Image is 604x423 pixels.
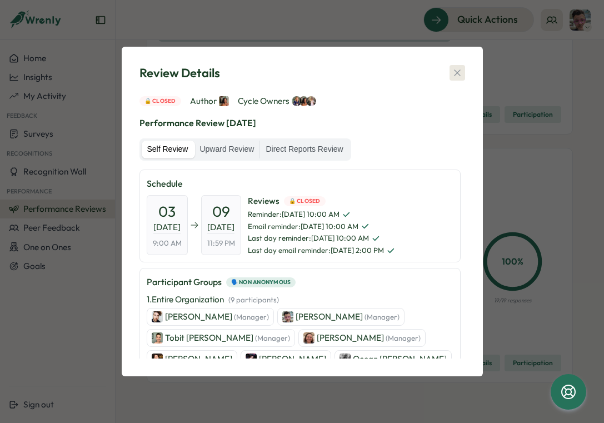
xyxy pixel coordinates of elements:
[165,311,269,323] p: [PERSON_NAME]
[238,95,316,107] span: Cycle Owners
[299,96,309,106] img: Viveca Riley
[306,96,316,106] img: Hannah Saunders
[277,308,405,326] a: Chris Forlano[PERSON_NAME] (Manager)
[298,329,426,347] a: Charley Watters[PERSON_NAME] (Manager)
[292,96,302,106] img: Hanna Smith
[365,312,400,321] span: (Manager)
[147,329,295,347] a: Tobit MichaelTobit [PERSON_NAME] (Manager)
[147,293,279,306] p: 1 . Entire Organization
[152,332,163,344] img: Tobit Michael
[158,202,176,221] span: 03
[147,177,453,191] p: Schedule
[139,64,220,82] span: Review Details
[248,246,395,256] span: Last day email reminder : [DATE] 2:00 PM
[335,350,452,368] a: Ocean AllenOcean [PERSON_NAME]
[165,353,232,365] p: [PERSON_NAME]
[207,238,235,248] span: 11:59 PM
[219,96,229,106] img: Viveca Riley
[248,222,395,232] span: Email reminder : [DATE] 10:00 AM
[165,332,290,344] p: Tobit [PERSON_NAME]
[317,332,421,344] p: [PERSON_NAME]
[340,354,351,365] img: Ocean Allen
[303,332,315,344] img: Charley Watters
[282,311,293,322] img: Chris Forlano
[144,97,176,106] span: 🔒 Closed
[386,334,421,342] span: (Manager)
[153,238,182,248] span: 9:00 AM
[228,295,279,304] span: ( 9 participants )
[152,354,163,365] img: Carlton Huber
[289,197,321,206] span: 🔒 Closed
[234,312,269,321] span: (Manager)
[260,141,348,158] label: Direct Reports Review
[190,95,229,107] span: Author
[248,195,395,207] span: Reviews
[241,350,331,368] a: Dannielle[PERSON_NAME]
[248,210,395,220] span: Reminder : [DATE] 10:00 AM
[194,141,259,158] label: Upward Review
[147,350,237,368] a: Carlton Huber[PERSON_NAME]
[147,308,274,326] a: Jay Cowle[PERSON_NAME] (Manager)
[259,353,326,365] p: [PERSON_NAME]
[246,354,257,365] img: Dannielle
[353,353,447,365] p: Ocean [PERSON_NAME]
[207,221,234,234] span: [DATE]
[255,334,290,342] span: (Manager)
[142,141,194,158] label: Self Review
[152,311,163,322] img: Jay Cowle
[153,221,181,234] span: [DATE]
[212,202,230,221] span: 09
[139,116,465,130] p: Performance Review [DATE]
[296,311,400,323] p: [PERSON_NAME]
[248,233,395,243] span: Last day reminder : [DATE] 10:00 AM
[231,278,291,287] span: 🗣️ Non Anonymous
[147,275,222,289] p: Participant Groups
